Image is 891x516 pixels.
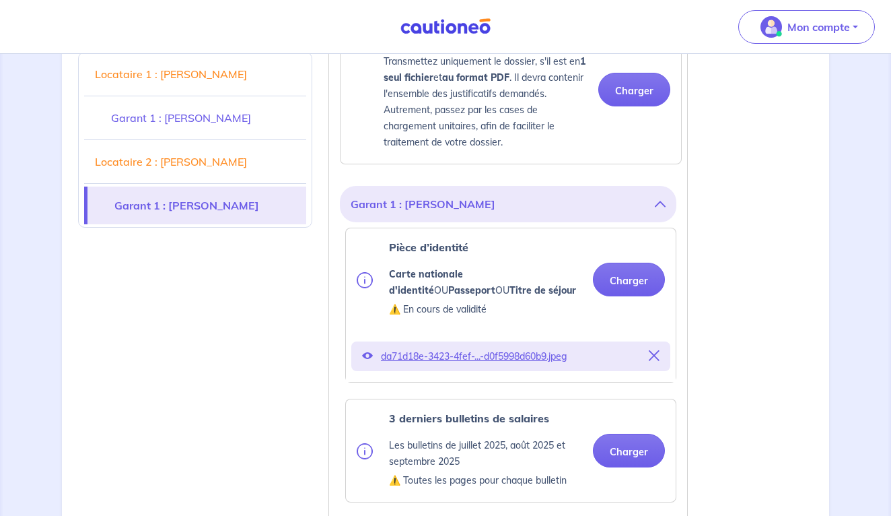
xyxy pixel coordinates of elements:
[738,10,875,44] button: illu_account_valid_menu.svgMon compte
[351,191,666,217] button: Garant 1 : [PERSON_NAME]
[362,347,373,366] button: Voir
[357,443,373,459] img: info.svg
[448,284,495,296] strong: Passeport
[787,19,850,35] p: Mon compte
[84,55,306,93] a: Locataire 1 : [PERSON_NAME]
[395,18,496,35] img: Cautioneo
[340,15,682,164] div: categoryName: profile, userCategory: student
[442,71,509,84] strong: au format PDF
[357,272,373,288] img: info.svg
[345,228,676,383] div: categoryName: national-id, userCategory: office-holder
[389,437,582,470] p: Les bulletins de juillet 2025, août 2025 et septembre 2025
[593,263,665,296] button: Charger
[389,266,582,298] p: OU OU
[84,99,306,137] a: Garant 1 : [PERSON_NAME]
[760,16,782,38] img: illu_account_valid_menu.svg
[389,412,549,425] strong: 3 derniers bulletins de salaires
[389,268,463,296] strong: Carte nationale d'identité
[509,284,576,296] strong: Titre de séjour
[381,347,641,366] p: da71d18e-3423-4fef-...-d0f5998d60b9.jpeg
[389,472,582,488] p: ⚠️ Toutes les pages pour chaque bulletin
[345,399,676,503] div: categoryName: pay-slip, userCategory: office-holder
[389,301,582,317] p: ⚠️ En cours de validité
[84,143,306,181] a: Locataire 2 : [PERSON_NAME]
[649,347,660,366] button: Supprimer
[593,434,665,467] button: Charger
[389,240,468,254] strong: Pièce d’identité
[598,73,670,106] button: Charger
[384,53,587,150] p: Transmettez uniquement le dossier, s'il est en et . Il devra contenir l'ensemble des justificatif...
[87,187,306,224] a: Garant 1 : [PERSON_NAME]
